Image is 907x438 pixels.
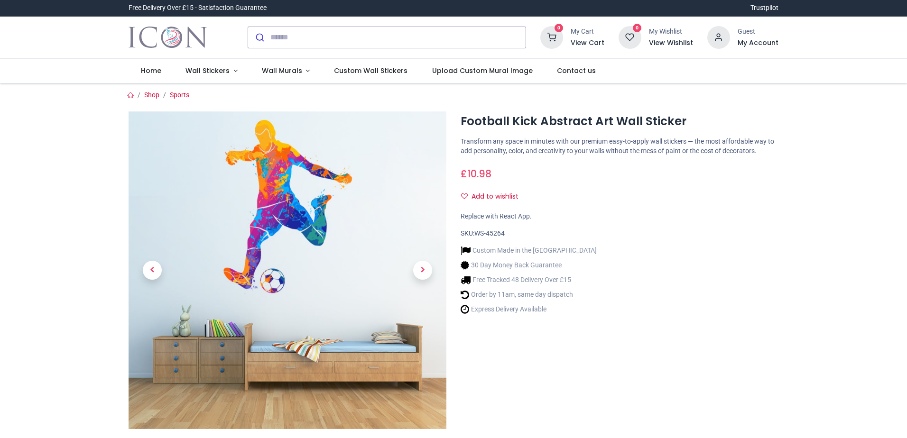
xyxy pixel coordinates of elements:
div: SKU: [461,229,778,238]
span: Upload Custom Mural Image [432,66,533,75]
a: 0 [619,33,641,40]
div: My Cart [571,27,604,36]
li: Order by 11am, same day dispatch [461,290,597,300]
a: Sports [170,91,189,99]
div: Guest [738,27,778,36]
img: Football Kick Abstract Art Wall Sticker [129,111,446,429]
span: Next [413,261,432,280]
a: Next [399,159,446,381]
li: Express Delivery Available [461,304,597,314]
div: Free Delivery Over £15 - Satisfaction Guarantee [129,3,267,13]
a: View Cart [571,38,604,48]
div: My Wishlist [649,27,693,36]
a: Wall Murals [250,59,322,83]
button: Submit [248,27,270,48]
span: 10.98 [467,167,491,181]
a: Logo of Icon Wall Stickers [129,24,207,51]
li: 30 Day Money Back Guarantee [461,260,597,270]
sup: 0 [555,24,564,33]
span: Wall Murals [262,66,302,75]
p: Transform any space in minutes with our premium easy-to-apply wall stickers — the most affordable... [461,137,778,155]
span: WS-45264 [474,229,505,237]
a: Previous [129,159,176,381]
li: Free Tracked 48 Delivery Over £15 [461,275,597,285]
span: Custom Wall Stickers [334,66,407,75]
i: Add to wishlist [461,193,468,200]
a: My Account [738,38,778,48]
span: Contact us [557,66,596,75]
a: Shop [144,91,159,99]
span: £ [461,167,491,181]
a: Wall Stickers [173,59,250,83]
div: Replace with React App. [461,212,778,221]
a: View Wishlist [649,38,693,48]
li: Custom Made in the [GEOGRAPHIC_DATA] [461,246,597,255]
span: Previous [143,261,162,280]
a: 0 [540,33,563,40]
img: Icon Wall Stickers [129,24,207,51]
a: Trustpilot [750,3,778,13]
span: Wall Stickers [185,66,230,75]
sup: 0 [633,24,642,33]
span: Home [141,66,161,75]
button: Add to wishlistAdd to wishlist [461,189,527,205]
h1: Football Kick Abstract Art Wall Sticker [461,113,778,129]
